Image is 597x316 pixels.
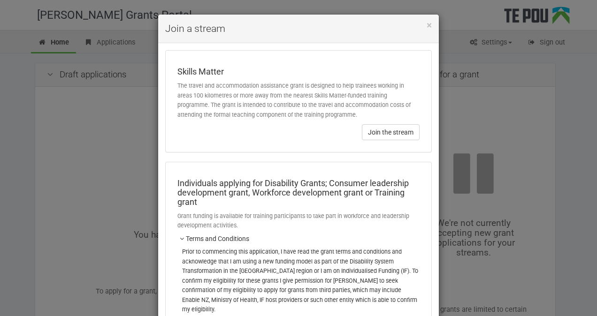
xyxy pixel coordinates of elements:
span: × [427,20,432,31]
p: The travel and accommodation assistance grant is designed to help trainees working in areas 100 k... [177,81,420,120]
h5: Terms and Conditions [177,235,420,242]
p: Prior to commencing this application, I have read the grant terms and conditions and acknowledge ... [182,247,420,315]
p: Grant funding is available for training participants to take part in workforce and leadership dev... [177,211,420,231]
h4: Skills Matter [177,67,420,76]
h4: Individuals applying for Disability Grants; Consumer leadership development grant, Workforce deve... [177,179,420,206]
h4: Join a stream [165,22,432,36]
button: Close [427,21,432,30]
button: Join the stream [362,124,420,140]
